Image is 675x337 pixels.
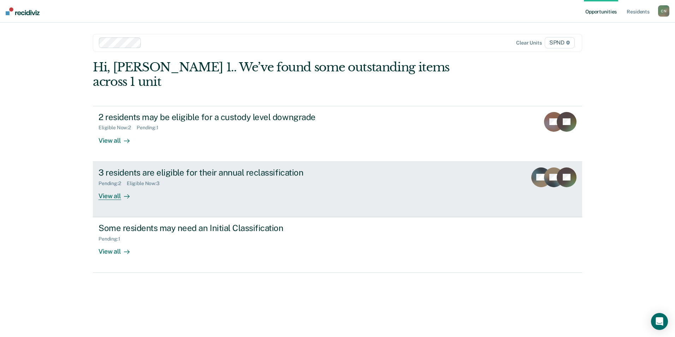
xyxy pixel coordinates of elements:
[98,236,126,242] div: Pending : 1
[98,131,138,144] div: View all
[98,167,346,178] div: 3 residents are eligible for their annual reclassification
[658,5,669,17] button: CN
[98,242,138,256] div: View all
[98,186,138,200] div: View all
[516,40,542,46] div: Clear units
[98,181,127,187] div: Pending : 2
[93,162,582,217] a: 3 residents are eligible for their annual reclassificationPending:2Eligible Now:3View all
[6,7,40,15] img: Recidiviz
[93,106,582,162] a: 2 residents may be eligible for a custody level downgradeEligible Now:2Pending:1View all
[658,5,669,17] div: C N
[127,181,165,187] div: Eligible Now : 3
[545,37,575,48] span: SPND
[651,313,668,330] div: Open Intercom Messenger
[98,125,137,131] div: Eligible Now : 2
[98,223,346,233] div: Some residents may need an Initial Classification
[137,125,164,131] div: Pending : 1
[93,217,582,273] a: Some residents may need an Initial ClassificationPending:1View all
[98,112,346,122] div: 2 residents may be eligible for a custody level downgrade
[93,60,484,89] div: Hi, [PERSON_NAME] 1.. We’ve found some outstanding items across 1 unit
